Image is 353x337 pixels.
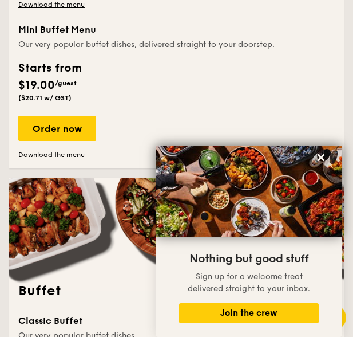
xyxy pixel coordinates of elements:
button: Join the crew [179,303,319,323]
img: DSC07876-Edit02-Large.jpeg [156,146,342,237]
a: Download the menu [18,150,96,159]
span: Nothing but good stuff [189,252,308,266]
div: Mini Buffet Menu [18,23,335,37]
span: $19.00 [18,79,55,92]
div: Classic Buffet [18,314,152,328]
div: Starts from [18,60,172,77]
button: Close [312,148,330,167]
h2: Buffet [18,282,335,300]
div: Our very popular buffet dishes, delivered straight to your doorstep. [18,39,335,50]
span: Sign up for a welcome treat delivered straight to your inbox. [188,272,310,293]
div: Order now [18,116,96,141]
span: /guest [55,79,77,87]
span: ($20.71 w/ GST) [18,94,72,102]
